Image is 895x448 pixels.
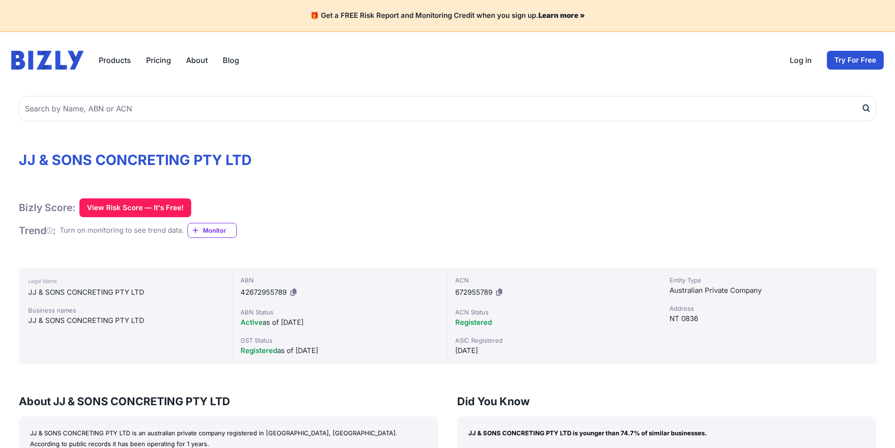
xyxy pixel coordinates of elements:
span: Registered [241,346,277,355]
a: Blog [223,55,239,66]
a: Learn more » [538,11,585,20]
div: ACN Status [455,307,654,317]
div: JJ & SONS CONCRETING PTY LTD [28,315,223,326]
div: NT 0836 [669,313,868,324]
span: Active [241,318,263,327]
h1: Bizly Score: [19,201,76,214]
div: Business names [28,306,223,315]
div: [DATE] [455,345,654,356]
div: as of [DATE] [241,317,439,328]
button: View Risk Score — It's Free! [79,198,191,217]
div: as of [DATE] [241,345,439,356]
div: Address [669,304,868,313]
a: Log in [790,55,812,66]
div: Legal Name [28,275,223,287]
h4: 🎁 Get a FREE Risk Report and Monitoring Credit when you sign up. [11,11,884,20]
span: 42672955789 [241,288,287,297]
button: Products [99,55,131,66]
div: JJ & SONS CONCRETING PTY LTD [28,287,223,298]
p: JJ & SONS CONCRETING PTY LTD is younger than 74.7% of similar businesses. [468,428,865,439]
h1: Trend : [19,224,56,237]
div: Turn on monitoring to see trend data. [60,225,184,236]
div: ABN Status [241,307,439,317]
input: Search by Name, ABN or ACN [19,96,876,121]
div: ACN [455,275,654,285]
a: Try For Free [827,51,884,70]
h1: JJ & SONS CONCRETING PTY LTD [19,151,876,168]
div: ABN [241,275,439,285]
a: Pricing [146,55,171,66]
span: Monitor [203,226,236,235]
div: GST Status [241,336,439,345]
a: About [186,55,208,66]
div: Australian Private Company [669,285,868,296]
span: 672955789 [455,288,492,297]
h3: Did You Know [457,394,877,409]
h3: About JJ & SONS CONCRETING PTY LTD [19,394,438,409]
span: Registered [455,318,492,327]
div: ASIC Registered [455,336,654,345]
a: Monitor [187,223,237,238]
div: Entity Type [669,275,868,285]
